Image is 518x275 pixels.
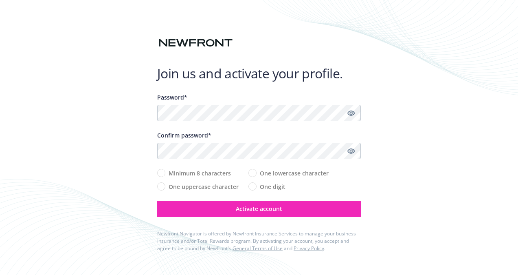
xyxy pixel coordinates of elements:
a: General Terms of Use [233,245,283,252]
a: Show password [346,108,356,118]
span: Activate account [236,205,282,213]
span: Password* [157,93,187,101]
a: Privacy Policy [294,245,324,252]
a: Show password [346,146,356,156]
div: Newfront Navigator is offered by Newfront Insurance Services to manage your business insurance an... [157,230,361,252]
img: Newfront logo [157,36,234,50]
span: Minimum 8 characters [169,169,231,177]
span: One uppercase character [169,182,239,191]
span: One lowercase character [260,169,329,177]
button: Activate account [157,201,361,217]
input: Enter a unique password... [157,105,361,121]
input: Confirm your unique password... [157,143,361,159]
h1: Join us and activate your profile. [157,65,361,82]
span: Confirm password* [157,131,211,139]
span: One digit [260,182,285,191]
